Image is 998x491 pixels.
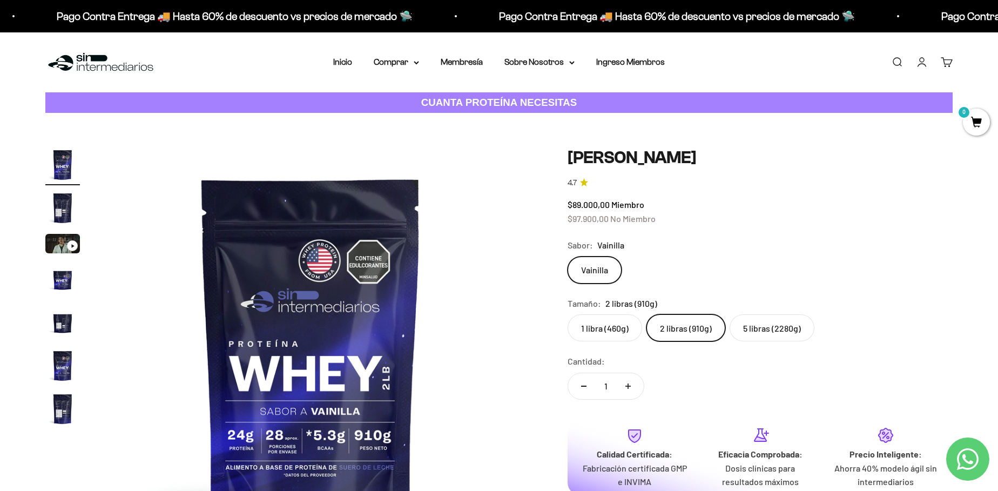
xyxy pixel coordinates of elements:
a: Ingreso Miembros [596,57,665,66]
a: 0 [963,117,990,129]
strong: CUANTA PROTEÍNA NECESITAS [421,97,577,108]
strong: Precio Inteligente: [849,449,922,459]
mark: 0 [957,106,970,119]
a: 4.74.7 de 5.0 estrellas [568,177,953,189]
p: Pago Contra Entrega 🚚 Hasta 60% de descuento vs precios de mercado 🛸 [42,8,398,25]
a: Inicio [333,57,352,66]
button: Ir al artículo 6 [45,348,80,386]
label: Cantidad: [568,354,605,368]
summary: Sobre Nosotros [504,55,575,69]
p: Pago Contra Entrega 🚚 Hasta 60% de descuento vs precios de mercado 🛸 [484,8,840,25]
button: Ir al artículo 4 [45,262,80,300]
button: Ir al artículo 7 [45,392,80,429]
span: $97.900,00 [568,213,609,224]
p: Dosis clínicas para resultados máximos [706,461,814,489]
legend: Tamaño: [568,297,601,311]
a: CUANTA PROTEÍNA NECESITAS [45,92,953,113]
span: 2 libras (910g) [605,297,657,311]
summary: Comprar [374,55,419,69]
button: Ir al artículo 3 [45,234,80,257]
img: Proteína Whey - Vainilla [45,262,80,297]
strong: Calidad Certificada: [597,449,672,459]
p: Ahorra 40% modelo ágil sin intermediarios [832,461,940,489]
legend: Sabor: [568,238,593,252]
button: Aumentar cantidad [612,373,644,399]
img: Proteína Whey - Vainilla [45,348,80,383]
p: Fabricación certificada GMP e INVIMA [581,461,689,489]
span: Vainilla [597,238,624,252]
strong: Eficacia Comprobada: [718,449,803,459]
span: $89.000,00 [568,199,610,210]
h1: [PERSON_NAME] [568,147,953,168]
button: Ir al artículo 2 [45,191,80,228]
span: 4.7 [568,177,577,189]
button: Reducir cantidad [568,373,599,399]
span: No Miembro [610,213,656,224]
button: Ir al artículo 1 [45,147,80,185]
img: Proteína Whey - Vainilla [45,147,80,182]
span: Miembro [611,199,644,210]
img: Proteína Whey - Vainilla [45,305,80,340]
a: Membresía [441,57,483,66]
img: Proteína Whey - Vainilla [45,191,80,225]
button: Ir al artículo 5 [45,305,80,343]
img: Proteína Whey - Vainilla [45,392,80,426]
